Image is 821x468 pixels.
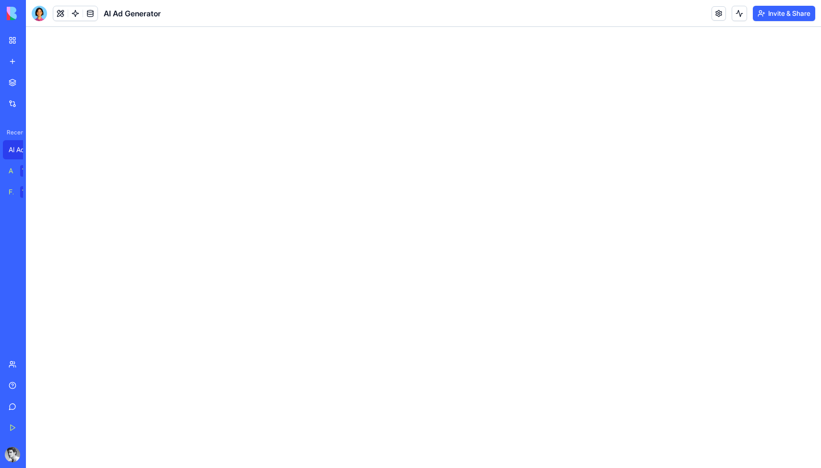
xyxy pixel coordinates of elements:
[7,7,66,20] img: logo
[3,129,23,136] span: Recent
[5,447,20,462] img: ACg8ocKT_6FDQWOwkBrimU9-k1H66kYNBt9q5NNtBsU-d4o92lCLqRQo=s96-c
[9,187,13,197] div: Feedback Form
[753,6,815,21] button: Invite & Share
[3,182,41,202] a: Feedback FormTRY
[104,8,161,19] span: AI Ad Generator
[9,166,13,176] div: AI Logo Generator
[3,161,41,180] a: AI Logo GeneratorTRY
[9,145,36,155] div: AI Ad Generator
[20,165,36,177] div: TRY
[3,140,41,159] a: AI Ad Generator
[20,186,36,198] div: TRY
